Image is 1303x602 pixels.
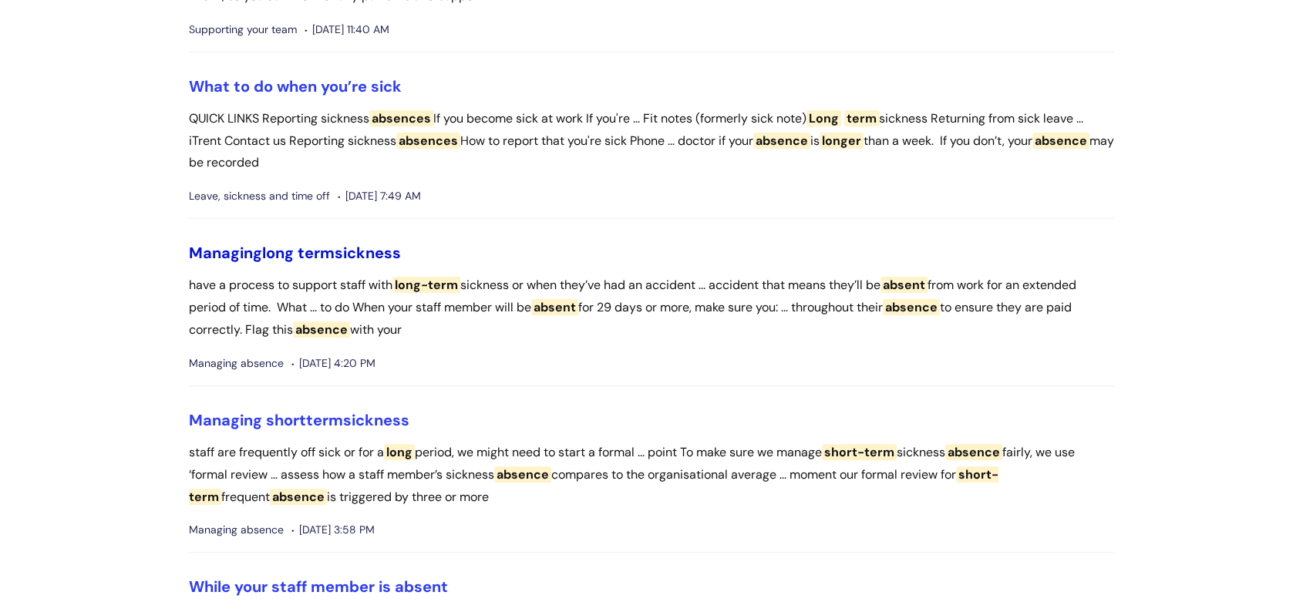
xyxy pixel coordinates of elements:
span: absence [270,489,327,505]
span: longer [820,133,864,149]
a: While‌ ‌your‌ ‌staff‌ ‌member‌ ‌is‌ ‌absent‌ [189,577,448,597]
span: absences [369,110,433,126]
span: Leave, sickness and time off [189,187,330,206]
span: long [262,243,294,263]
span: absences [396,133,460,149]
span: Managing absence [189,520,284,540]
span: absence [293,321,350,338]
a: Managinglong termsickness [189,243,401,263]
span: absence [945,444,1002,460]
span: Managing absence [189,354,284,373]
p: QUICK LINKS Reporting sickness If you become sick at work If you're ... Fit notes (formerly sick ... [189,108,1114,174]
span: absent [395,577,448,597]
span: absent [880,277,928,293]
span: absence [883,299,940,315]
span: Supporting your team [189,20,297,39]
a: Managing shorttermsickness [189,410,409,430]
span: [DATE] 7:49 AM [338,187,421,206]
span: term [306,410,343,430]
span: absent [531,299,578,315]
span: [DATE] 11:40 AM [305,20,389,39]
p: staff are frequently off sick or for a period, we might need to start a formal ... point To make ... [189,442,1114,508]
span: short-term [822,444,897,460]
span: absence [1032,133,1089,149]
span: absence [753,133,810,149]
p: have a process to support staff with sickness or when they’ve had an accident ... accident that m... [189,274,1114,341]
span: Long [806,110,841,126]
span: absence [494,466,551,483]
span: short-term [189,466,998,505]
a: What to do when you’re sick [189,76,402,96]
span: long-term [392,277,460,293]
span: term [298,243,335,263]
span: [DATE] 3:58 PM [291,520,375,540]
span: [DATE] 4:20 PM [291,354,375,373]
span: term [844,110,879,126]
span: long [384,444,415,460]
